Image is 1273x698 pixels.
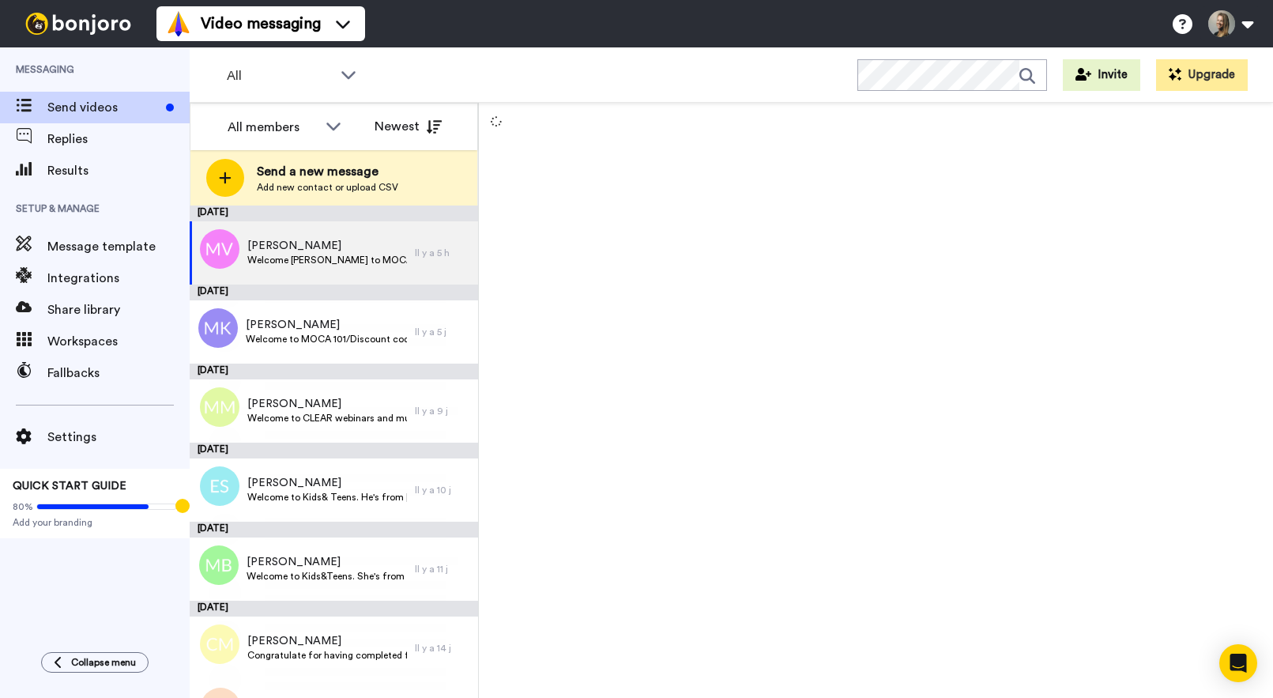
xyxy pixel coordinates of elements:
[257,162,398,181] span: Send a new message
[247,475,408,491] span: [PERSON_NAME]
[13,481,126,492] span: QUICK START GUIDE
[1156,59,1248,91] button: Upgrade
[363,111,454,142] button: Newest
[47,130,190,149] span: Replies
[1063,59,1140,91] button: Invite
[247,554,407,570] span: [PERSON_NAME]
[41,652,149,673] button: Collapse menu
[47,364,190,383] span: Fallbacks
[246,317,407,333] span: [PERSON_NAME]
[227,66,333,85] span: All
[200,387,239,427] img: mm.png
[190,443,478,458] div: [DATE]
[47,332,190,351] span: Workspaces
[228,118,318,137] div: All members
[415,326,470,338] div: Il y a 5 j
[200,624,239,664] img: cm.png
[199,545,239,585] img: mb.png
[1219,644,1257,682] div: Open Intercom Messenger
[247,649,407,662] span: Congratulate for having completed free intro course
[198,308,238,348] img: mk.png
[200,229,239,269] img: mv.png
[47,161,190,180] span: Results
[71,656,136,669] span: Collapse menu
[247,396,407,412] span: [PERSON_NAME]
[415,642,470,655] div: Il y a 14 j
[415,247,470,259] div: Il y a 5 h
[247,412,407,424] span: Welcome to CLEAR webinars and multiple courses from 101+201
[47,428,190,447] span: Settings
[190,522,478,538] div: [DATE]
[190,364,478,379] div: [DATE]
[246,333,407,345] span: Welcome to MOCA 101/Discount code CLEARtps50/Is also interested in MOCA 201. I told them the disc...
[247,491,408,504] span: Welcome to Kids& Teens. He's from [US_STATE], [GEOGRAPHIC_DATA]
[247,633,407,649] span: [PERSON_NAME]
[47,237,190,256] span: Message template
[415,563,470,575] div: Il y a 11 j
[175,499,190,513] div: Tooltip anchor
[190,601,478,617] div: [DATE]
[190,206,478,221] div: [DATE]
[415,484,470,496] div: Il y a 10 j
[247,238,407,254] span: [PERSON_NAME]
[47,300,190,319] span: Share library
[13,500,33,513] span: 80%
[257,181,398,194] span: Add new contact or upload CSV
[201,13,321,35] span: Video messaging
[166,11,191,36] img: vm-color.svg
[19,13,137,35] img: bj-logo-header-white.svg
[47,269,190,288] span: Integrations
[247,254,407,266] span: Welcome [PERSON_NAME] to MOCA 101, she already started
[190,285,478,300] div: [DATE]
[415,405,470,417] div: Il y a 9 j
[13,516,177,529] span: Add your branding
[200,466,239,506] img: es.png
[247,570,407,583] span: Welcome to Kids&Teens. She's from [GEOGRAPHIC_DATA], [GEOGRAPHIC_DATA]
[47,98,160,117] span: Send videos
